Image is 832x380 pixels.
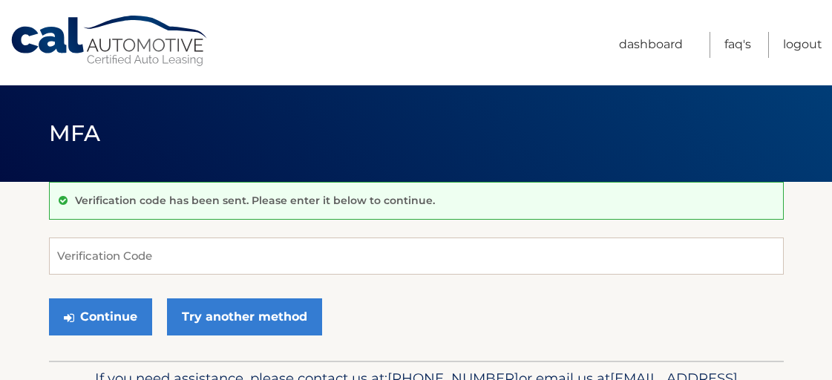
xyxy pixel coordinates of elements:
a: Dashboard [619,32,683,58]
a: Cal Automotive [10,15,210,68]
input: Verification Code [49,237,784,275]
p: Verification code has been sent. Please enter it below to continue. [75,194,435,207]
span: MFA [49,119,101,147]
button: Continue [49,298,152,335]
a: Logout [783,32,822,58]
a: Try another method [167,298,322,335]
a: FAQ's [724,32,751,58]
